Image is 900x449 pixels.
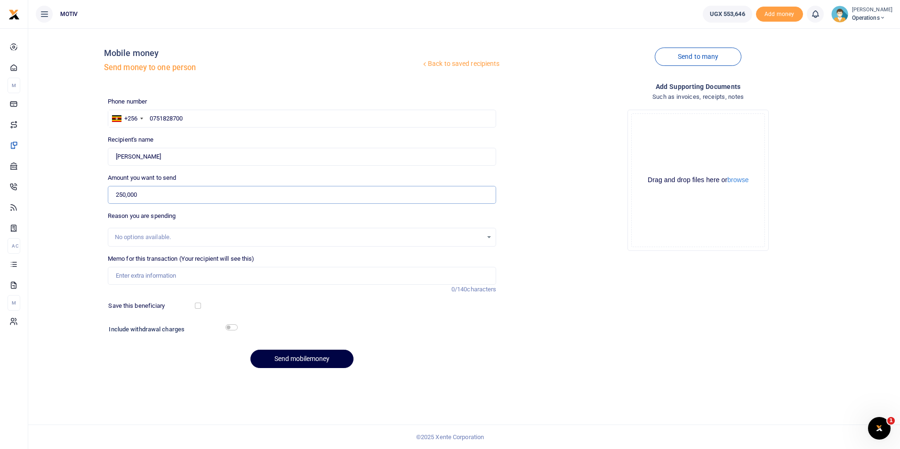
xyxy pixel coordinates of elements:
span: UGX 553,646 [710,9,745,19]
a: logo-small logo-large logo-large [8,10,20,17]
a: Send to many [655,48,741,66]
img: profile-user [831,6,848,23]
iframe: Intercom live chat [868,417,891,440]
a: profile-user [PERSON_NAME] Operations [831,6,892,23]
input: Enter phone number [108,110,497,128]
div: File Uploader [627,110,769,251]
small: [PERSON_NAME] [852,6,892,14]
button: browse [727,176,748,183]
a: Back to saved recipients [421,56,500,72]
input: Enter extra information [108,267,497,285]
img: logo-small [8,9,20,20]
div: +256 [124,114,137,123]
li: M [8,295,20,311]
span: MOTIV [56,10,82,18]
button: Send mobilemoney [250,350,354,368]
span: 0/140 [451,286,467,293]
li: Toup your wallet [756,7,803,22]
div: Drag and drop files here or [632,176,764,184]
li: Wallet ballance [699,6,756,23]
h4: Such as invoices, receipts, notes [504,92,892,102]
label: Amount you want to send [108,173,176,183]
a: Add money [756,10,803,17]
span: 1 [887,417,895,425]
label: Memo for this transaction (Your recipient will see this) [108,254,255,264]
li: Ac [8,238,20,254]
h5: Send money to one person [104,63,421,72]
span: Add money [756,7,803,22]
li: M [8,78,20,93]
span: characters [467,286,496,293]
label: Reason you are spending [108,211,176,221]
h4: Mobile money [104,48,421,58]
input: MTN & Airtel numbers are validated [108,148,497,166]
label: Phone number [108,97,147,106]
div: Uganda: +256 [108,110,146,127]
span: Operations [852,14,892,22]
div: No options available. [115,233,483,242]
input: UGX [108,186,497,204]
h6: Include withdrawal charges [109,326,233,333]
a: UGX 553,646 [703,6,752,23]
label: Recipient's name [108,135,154,144]
label: Save this beneficiary [108,301,165,311]
h4: Add supporting Documents [504,81,892,92]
